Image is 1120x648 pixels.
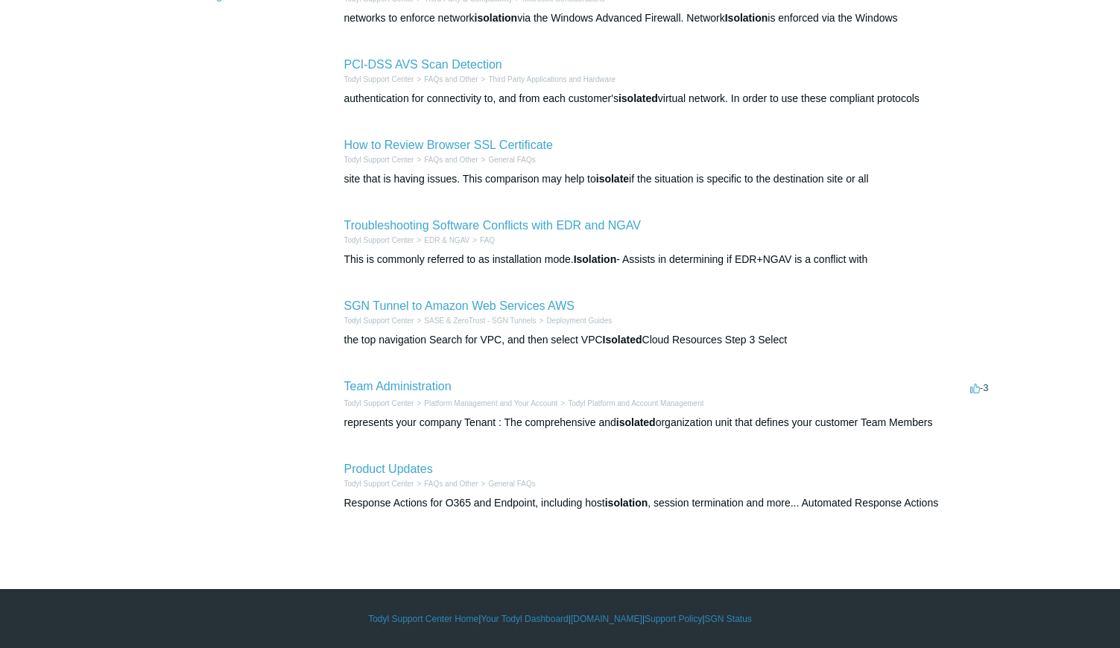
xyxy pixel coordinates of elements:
a: EDR & NGAV [424,236,469,244]
div: This is commonly referred to as installation mode. - Assists in determining if EDR+NGAV is a conf... [344,252,993,267]
li: FAQs and Other [414,74,478,85]
a: PCI-DSS AVS Scan Detection [344,58,502,71]
a: FAQ [480,236,495,244]
em: Isolation [574,253,617,265]
div: site that is having issues. This comparison may help to if the situation is specific to the desti... [344,171,993,187]
em: isolation [605,497,648,509]
li: Todyl Platform and Account Management [557,398,703,409]
li: FAQs and Other [414,478,478,489]
a: SASE & ZeroTrust - SGN Tunnels [424,317,536,325]
a: FAQs and Other [424,480,478,488]
a: Todyl Support Center [344,156,414,164]
span: -3 [970,382,989,393]
a: Todyl Support Center Home [368,612,478,626]
li: Todyl Support Center [344,74,414,85]
li: Deployment Guides [537,315,613,326]
a: Todyl Platform and Account Management [568,399,703,407]
div: authentication for connectivity to, and from each customer's virtual network. In order to use the... [344,91,993,107]
li: Todyl Support Center [344,235,414,246]
a: Deployment Guides [546,317,612,325]
em: Isolated [603,334,642,346]
a: Third Party Applications and Hardware [488,75,616,83]
li: SASE & ZeroTrust - SGN Tunnels [414,315,536,326]
a: How to Review Browser SSL Certificate [344,139,553,151]
li: FAQ [469,235,495,246]
a: Team Administration [344,380,452,393]
a: SGN Tunnel to Amazon Web Services AWS [344,299,575,312]
li: FAQs and Other [414,154,478,165]
em: isolated [618,92,658,104]
div: the top navigation Search for VPC, and then select VPC Cloud Resources Step 3 Select [344,332,993,348]
a: Todyl Support Center [344,399,414,407]
a: Support Policy [645,612,702,626]
div: networks to enforce network via the Windows Advanced Firewall. Network is enforced via the Windows [344,10,993,26]
li: Todyl Support Center [344,154,414,165]
a: General FAQs [488,156,535,164]
li: Todyl Support Center [344,315,414,326]
em: isolated [616,416,656,428]
li: Todyl Support Center [344,478,414,489]
a: SGN Status [705,612,752,626]
li: Third Party Applications and Hardware [478,74,616,85]
li: Platform Management and Your Account [414,398,557,409]
li: Todyl Support Center [344,398,414,409]
a: Your Todyl Dashboard [481,612,568,626]
a: Todyl Support Center [344,236,414,244]
a: FAQs and Other [424,75,478,83]
div: represents your company Tenant : The comprehensive and organization unit that defines your custom... [344,415,993,431]
a: [DOMAIN_NAME] [571,612,642,626]
li: General FAQs [478,478,536,489]
div: | | | | [128,612,993,626]
em: isolation [475,12,518,24]
a: Platform Management and Your Account [424,399,557,407]
div: Response Actions for O365 and Endpoint, including host , session termination and more... Automate... [344,495,993,511]
a: Troubleshooting Software Conflicts with EDR and NGAV [344,219,641,232]
em: isolate [596,173,629,185]
a: General FAQs [488,480,535,488]
li: EDR & NGAV [414,235,469,246]
a: Product Updates [344,463,433,475]
li: General FAQs [478,154,536,165]
a: FAQs and Other [424,156,478,164]
a: Todyl Support Center [344,75,414,83]
a: Todyl Support Center [344,480,414,488]
em: Isolation [725,12,768,24]
a: Todyl Support Center [344,317,414,325]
